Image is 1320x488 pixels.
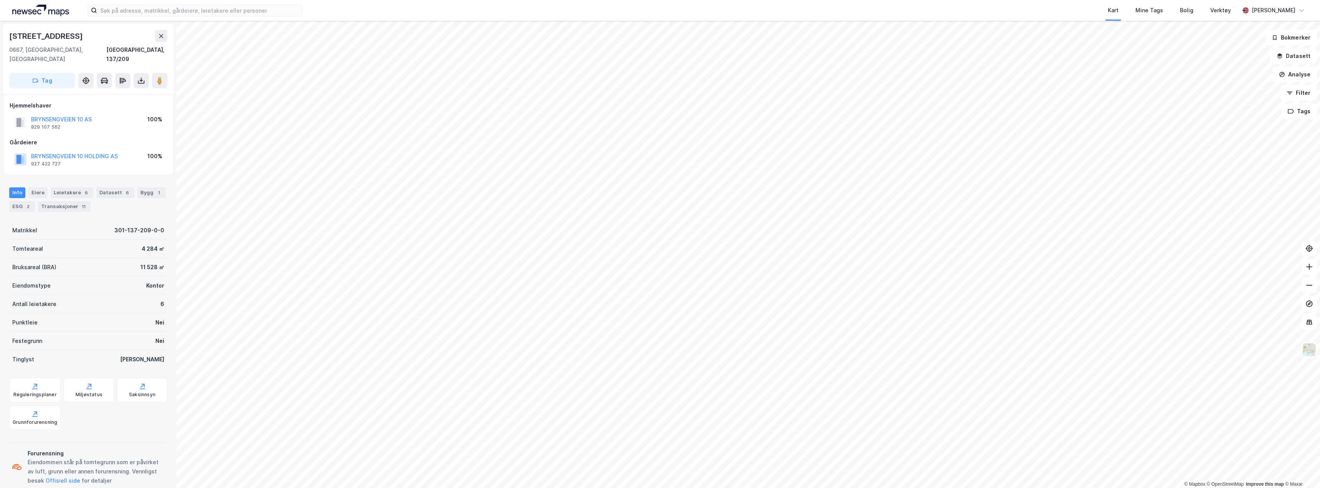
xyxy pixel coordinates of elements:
button: Tags [1281,104,1317,119]
div: Leietakere [51,187,93,198]
div: 100% [147,115,162,124]
div: Gårdeiere [10,138,167,147]
div: Hjemmelshaver [10,101,167,110]
div: Reguleringsplaner [13,392,57,398]
div: 6 [160,299,164,309]
div: Info [9,187,25,198]
div: Saksinnsyn [129,392,155,398]
iframe: Chat Widget [1282,451,1320,488]
div: 1 [155,189,163,197]
div: 0667, [GEOGRAPHIC_DATA], [GEOGRAPHIC_DATA] [9,45,106,64]
div: Eiere [28,187,48,198]
div: [GEOGRAPHIC_DATA], 137/209 [106,45,167,64]
div: Antall leietakere [12,299,56,309]
div: 11 [80,203,87,210]
div: 4 284 ㎡ [142,244,164,253]
div: Bruksareal (BRA) [12,263,56,272]
div: Verktøy [1210,6,1231,15]
div: Miljøstatus [76,392,102,398]
div: Tomteareal [12,244,43,253]
div: 2 [24,203,32,210]
div: Bygg [137,187,166,198]
img: Z [1302,342,1317,357]
a: Mapbox [1184,481,1205,487]
button: Datasett [1270,48,1317,64]
button: Filter [1280,85,1317,101]
div: 11 528 ㎡ [140,263,164,272]
div: Kart [1108,6,1119,15]
div: Forurensning [28,449,164,458]
button: Analyse [1272,67,1317,82]
div: ESG [9,201,35,212]
button: Bokmerker [1265,30,1317,45]
div: Nei [155,318,164,327]
div: [PERSON_NAME] [1252,6,1295,15]
div: Datasett [96,187,134,198]
div: Tinglyst [12,355,34,364]
div: 6 [82,189,90,197]
div: 100% [147,152,162,161]
div: Eiendomstype [12,281,51,290]
div: [PERSON_NAME] [120,355,164,364]
div: Punktleie [12,318,38,327]
div: Mine Tags [1135,6,1163,15]
div: Nei [155,336,164,346]
button: Tag [9,73,75,88]
div: 829 107 562 [31,124,60,130]
div: Matrikkel [12,226,37,235]
div: Bolig [1180,6,1193,15]
a: OpenStreetMap [1207,481,1244,487]
div: Kontrollprogram for chat [1282,451,1320,488]
div: 301-137-209-0-0 [114,226,164,235]
div: Eiendommen står på tomtegrunn som er påvirket av luft, grunn eller annen forurensning. Vennligst ... [28,458,164,485]
div: 6 [124,189,131,197]
div: [STREET_ADDRESS] [9,30,84,42]
div: 927 422 727 [31,161,61,167]
input: Søk på adresse, matrikkel, gårdeiere, leietakere eller personer [97,5,302,16]
div: Festegrunn [12,336,42,346]
a: Improve this map [1246,481,1284,487]
img: logo.a4113a55bc3d86da70a041830d287a7e.svg [12,5,69,16]
div: Kontor [146,281,164,290]
div: Grunnforurensning [13,419,57,425]
div: Transaksjoner [38,201,91,212]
